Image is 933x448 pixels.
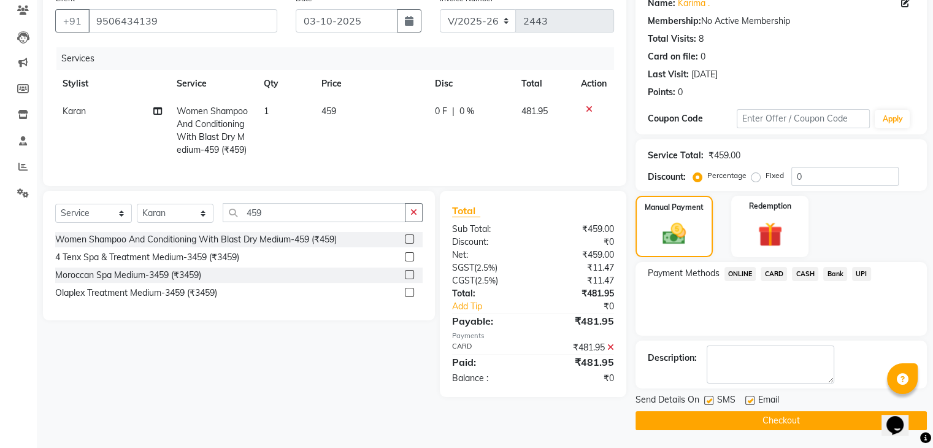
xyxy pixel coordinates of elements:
[459,105,474,118] span: 0 %
[648,15,915,28] div: No Active Membership
[548,300,623,313] div: ₹0
[443,355,533,369] div: Paid:
[321,106,336,117] span: 459
[533,223,623,236] div: ₹459.00
[648,267,720,280] span: Payment Methods
[875,110,910,128] button: Apply
[435,105,447,118] span: 0 F
[648,68,689,81] div: Last Visit:
[533,236,623,249] div: ₹0
[63,106,86,117] span: Karan
[443,261,533,274] div: ( )
[648,352,697,365] div: Description:
[56,47,623,70] div: Services
[533,314,623,328] div: ₹481.95
[691,68,718,81] div: [DATE]
[648,112,737,125] div: Coupon Code
[792,267,818,281] span: CASH
[452,275,475,286] span: CGST
[533,341,623,354] div: ₹481.95
[648,50,698,63] div: Card on file:
[648,171,686,183] div: Discount:
[443,236,533,249] div: Discount:
[533,249,623,261] div: ₹459.00
[852,267,871,281] span: UPI
[477,263,495,272] span: 2.5%
[708,149,740,162] div: ₹459.00
[707,170,747,181] label: Percentage
[881,399,921,436] iframe: chat widget
[648,33,696,45] div: Total Visits:
[55,269,201,282] div: Moroccan Spa Medium-3459 (₹3459)
[223,203,405,222] input: Search or Scan
[724,267,756,281] span: ONLINE
[635,393,699,409] span: Send Details On
[477,276,496,285] span: 2.5%
[533,261,623,274] div: ₹11.47
[655,220,693,247] img: _cash.svg
[521,106,548,117] span: 481.95
[648,149,704,162] div: Service Total:
[443,287,533,300] div: Total:
[648,15,701,28] div: Membership:
[749,201,791,212] label: Redemption
[169,70,256,98] th: Service
[256,70,315,98] th: Qty
[761,267,787,281] span: CARD
[443,372,533,385] div: Balance :
[699,33,704,45] div: 8
[514,70,574,98] th: Total
[443,249,533,261] div: Net:
[452,204,480,217] span: Total
[443,274,533,287] div: ( )
[533,287,623,300] div: ₹481.95
[574,70,614,98] th: Action
[533,355,623,369] div: ₹481.95
[452,105,455,118] span: |
[177,106,248,155] span: Women Shampoo And Conditioning With Blast Dry Medium-459 (₹459)
[314,70,428,98] th: Price
[428,70,514,98] th: Disc
[443,314,533,328] div: Payable:
[717,393,735,409] span: SMS
[766,170,784,181] label: Fixed
[452,262,474,273] span: SGST
[55,287,217,299] div: Olaplex Treatment Medium-3459 (₹3459)
[55,9,90,33] button: +91
[645,202,704,213] label: Manual Payment
[635,411,927,430] button: Checkout
[701,50,705,63] div: 0
[55,233,337,246] div: Women Shampoo And Conditioning With Blast Dry Medium-459 (₹459)
[443,300,548,313] a: Add Tip
[452,331,614,341] div: Payments
[55,251,239,264] div: 4 Tenx Spa & Treatment Medium-3459 (₹3459)
[88,9,277,33] input: Search by Name/Mobile/Email/Code
[533,372,623,385] div: ₹0
[758,393,779,409] span: Email
[533,274,623,287] div: ₹11.47
[678,86,683,99] div: 0
[737,109,870,128] input: Enter Offer / Coupon Code
[55,70,169,98] th: Stylist
[443,223,533,236] div: Sub Total:
[823,267,847,281] span: Bank
[648,86,675,99] div: Points:
[443,341,533,354] div: CARD
[264,106,269,117] span: 1
[750,219,790,250] img: _gift.svg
